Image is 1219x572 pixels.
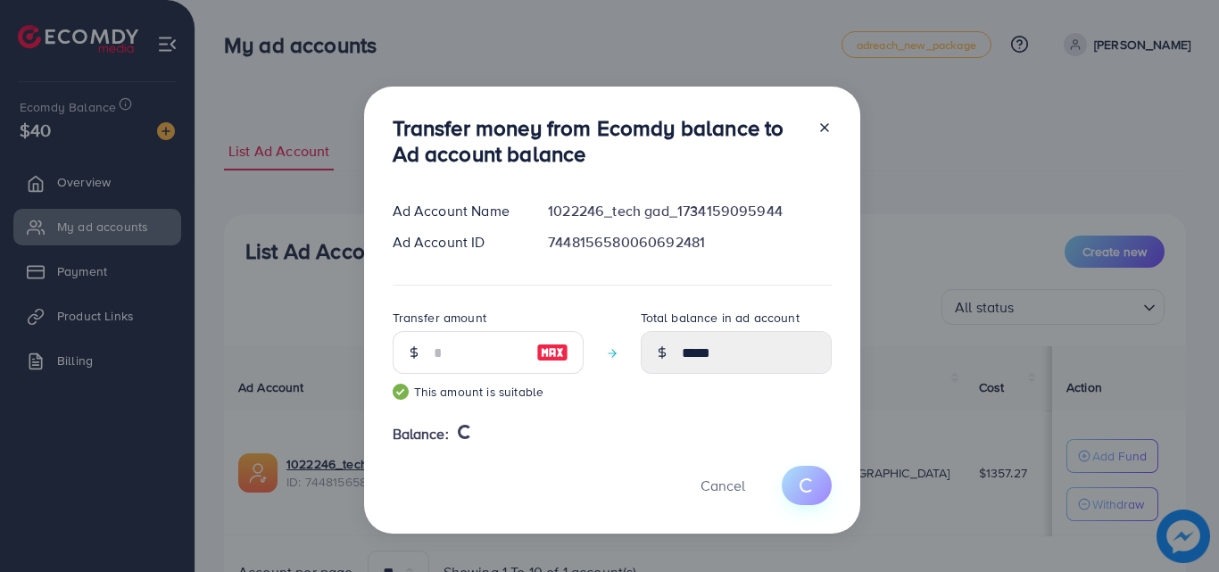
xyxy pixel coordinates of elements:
div: Ad Account ID [378,232,535,253]
img: guide [393,384,409,400]
label: Total balance in ad account [641,309,800,327]
div: 7448156580060692481 [534,232,845,253]
div: Ad Account Name [378,201,535,221]
img: image [536,342,568,363]
small: This amount is suitable [393,383,584,401]
div: 1022246_tech gad_1734159095944 [534,201,845,221]
label: Transfer amount [393,309,486,327]
span: Cancel [701,476,745,495]
button: Cancel [678,466,767,504]
span: Balance: [393,424,449,444]
h3: Transfer money from Ecomdy balance to Ad account balance [393,115,803,167]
